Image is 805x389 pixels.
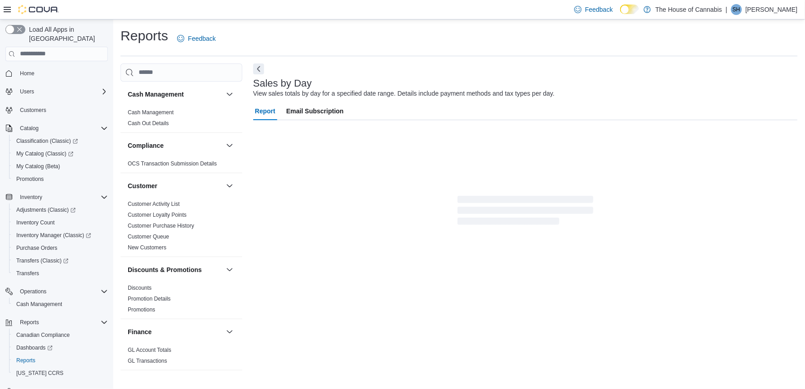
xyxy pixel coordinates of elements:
span: Users [16,86,108,97]
a: Customers [16,105,50,116]
span: Reports [20,319,39,326]
span: Catalog [16,123,108,134]
span: Washington CCRS [13,368,108,379]
button: Inventory Count [9,216,111,229]
a: New Customers [128,244,166,251]
button: Canadian Compliance [9,329,111,341]
a: Feedback [174,29,219,48]
button: Discounts & Promotions [224,264,235,275]
span: Customers [16,104,108,116]
span: Operations [16,286,108,297]
span: Classification (Classic) [13,136,108,146]
a: Transfers [13,268,43,279]
a: My Catalog (Classic) [9,147,111,160]
button: Reports [16,317,43,328]
h1: Reports [121,27,168,45]
div: View sales totals by day for a specified date range. Details include payment methods and tax type... [253,89,555,98]
a: Discounts [128,285,152,291]
a: Feedback [571,0,617,19]
span: Customers [20,107,46,114]
button: Operations [2,285,111,298]
span: Users [20,88,34,95]
span: Home [20,70,34,77]
button: Reports [9,354,111,367]
a: Transfers (Classic) [13,255,72,266]
img: Cova [18,5,59,14]
span: Purchase Orders [16,244,58,252]
span: Inventory [16,192,108,203]
span: Transfers [16,270,39,277]
span: Feedback [188,34,216,43]
span: My Catalog (Classic) [16,150,73,157]
div: Sam Hilchie [731,4,742,15]
div: Customer [121,199,242,257]
span: Transfers (Classic) [16,257,68,264]
p: | [726,4,728,15]
button: Inventory [16,192,46,203]
button: Purchase Orders [9,242,111,254]
a: Adjustments (Classic) [9,204,111,216]
span: My Catalog (Beta) [16,163,60,170]
span: Canadian Compliance [16,331,70,339]
a: Inventory Manager (Classic) [13,230,95,241]
button: Finance [224,326,235,337]
h3: Cash Management [128,90,184,99]
a: Promotions [128,306,155,313]
span: Purchase Orders [13,243,108,253]
span: Promotions [128,306,155,313]
span: Reports [16,357,35,364]
span: Cash Management [16,301,62,308]
a: Transfers (Classic) [9,254,111,267]
div: Cash Management [121,107,242,132]
button: Cash Management [128,90,222,99]
span: Cash Out Details [128,120,169,127]
span: Promotion Details [128,295,171,302]
a: Inventory Manager (Classic) [9,229,111,242]
a: Inventory Count [13,217,58,228]
a: Purchase Orders [13,243,61,253]
a: Home [16,68,38,79]
a: Dashboards [9,341,111,354]
div: Compliance [121,158,242,173]
span: Reports [13,355,108,366]
span: Inventory Count [16,219,55,226]
span: GL Account Totals [128,346,171,354]
span: My Catalog (Classic) [13,148,108,159]
span: Catalog [20,125,39,132]
button: [US_STATE] CCRS [9,367,111,379]
a: Cash Out Details [128,120,169,126]
a: Promotions [13,174,48,185]
span: Adjustments (Classic) [16,206,76,214]
span: Canadian Compliance [13,330,108,340]
span: Customer Loyalty Points [128,211,187,219]
span: Transfers (Classic) [13,255,108,266]
span: Cash Management [128,109,174,116]
button: Catalog [2,122,111,135]
a: Classification (Classic) [9,135,111,147]
span: Home [16,68,108,79]
h3: Customer [128,181,157,190]
button: Customer [224,180,235,191]
button: Reports [2,316,111,329]
span: Customer Purchase History [128,222,194,229]
a: Reports [13,355,39,366]
span: Operations [20,288,47,295]
span: Promotions [16,175,44,183]
p: [PERSON_NAME] [746,4,798,15]
div: Finance [121,345,242,370]
span: Cash Management [13,299,108,310]
button: Discounts & Promotions [128,265,222,274]
span: Inventory Manager (Classic) [13,230,108,241]
h3: Compliance [128,141,164,150]
a: My Catalog (Beta) [13,161,64,172]
a: GL Transactions [128,358,167,364]
span: Promotions [13,174,108,185]
button: Promotions [9,173,111,185]
a: Customer Queue [128,233,169,240]
input: Dark Mode [620,5,639,14]
button: My Catalog (Beta) [9,160,111,173]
